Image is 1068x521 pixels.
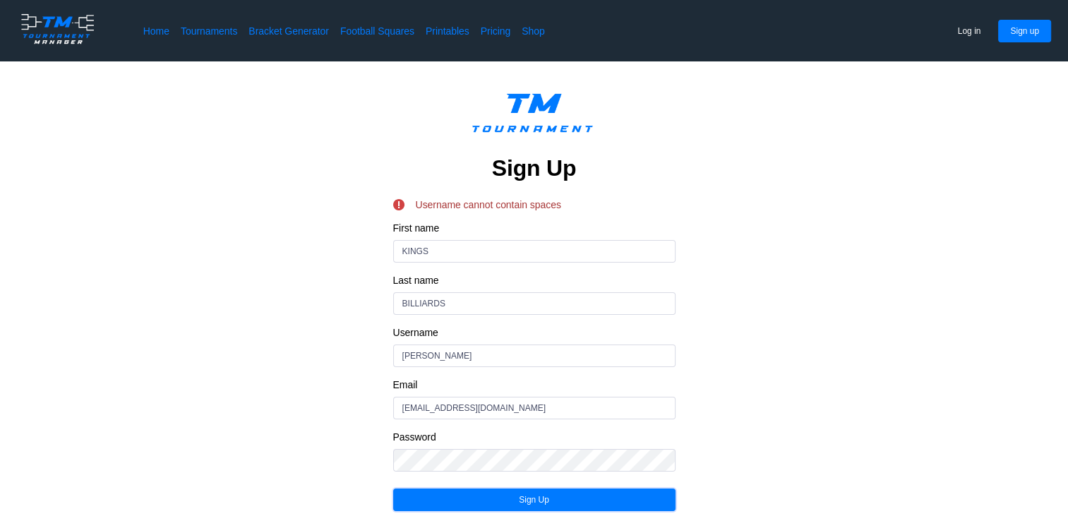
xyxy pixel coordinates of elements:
a: Football Squares [340,24,414,38]
h2: Sign Up [492,154,576,182]
button: Sign Up [393,489,676,511]
input: last name [393,292,676,315]
a: Pricing [481,24,510,38]
button: Sign up [998,20,1051,42]
a: Bracket Generator [248,24,329,38]
label: Username [393,326,676,339]
label: First name [393,222,676,234]
button: Log in [946,20,993,42]
label: Password [393,431,676,443]
input: first name [393,240,676,263]
img: logo.ffa97a18e3bf2c7d.png [461,84,608,148]
input: email [393,397,676,419]
input: username [393,345,676,367]
a: Shop [522,24,545,38]
label: Email [393,378,676,391]
a: Tournaments [181,24,237,38]
a: Home [143,24,169,38]
span: Username cannot contain spaces [416,200,561,210]
a: Printables [426,24,469,38]
img: logo.ffa97a18e3bf2c7d.png [17,11,98,47]
label: Last name [393,274,676,287]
